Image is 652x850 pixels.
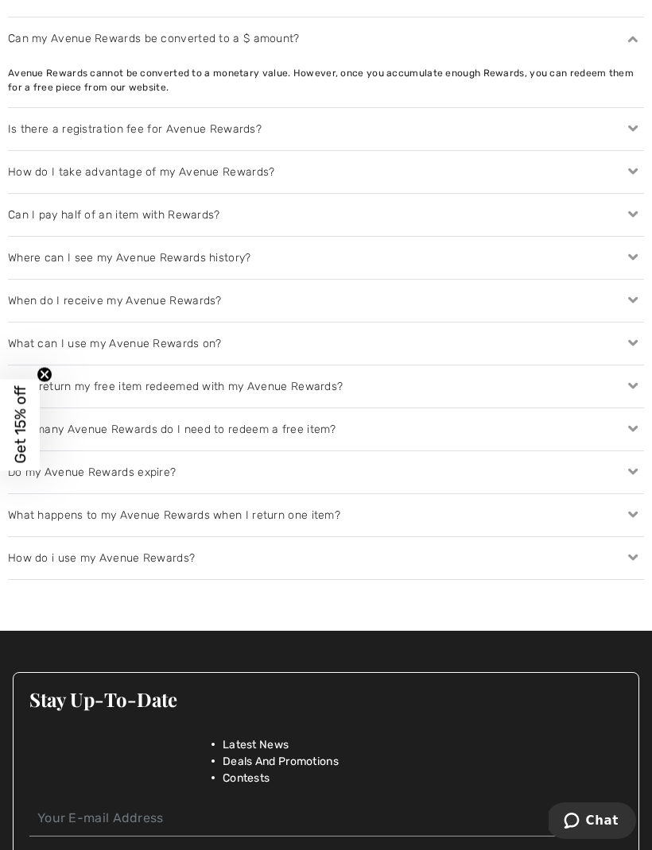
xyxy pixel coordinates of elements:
[8,17,644,60] div: Can my Avenue Rewards be converted to a $ amount?
[29,689,623,709] h3: Stay Up-To-Date
[223,753,339,770] span: Deals And Promotions
[8,194,644,236] div: Can I pay half of an item with Rewards?
[37,367,52,383] button: Close teaser
[8,537,644,579] div: How do i use my Avenue Rewards?
[8,66,644,95] div: Avenue Rewards cannot be converted to a monetary value. However, once you accumulate enough Rewar...
[223,736,289,753] span: Latest News
[8,451,644,493] div: Do my Avenue Rewards expire?
[223,770,270,786] span: Contests
[29,801,623,836] input: Your E-mail Address
[549,802,636,842] iframe: Opens a widget where you can chat to one of our agents
[8,151,644,193] div: How do I take advantage of my Avenue Rewards?
[8,323,644,365] div: What can I use my Avenue Rewards on?
[8,408,644,450] div: How many Avenue Rewards do I need to redeem a free item?
[11,386,29,464] span: Get 15% off
[8,280,644,322] div: When do I receive my Avenue Rewards?
[8,365,644,408] div: Can I return my free item redeemed with my Avenue Rewards?
[8,494,644,536] div: What happens to my Avenue Rewards when I return one item?
[8,237,644,279] div: Where can I see my Avenue Rewards history?
[8,108,644,150] div: Is there a registration fee for Avenue Rewards?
